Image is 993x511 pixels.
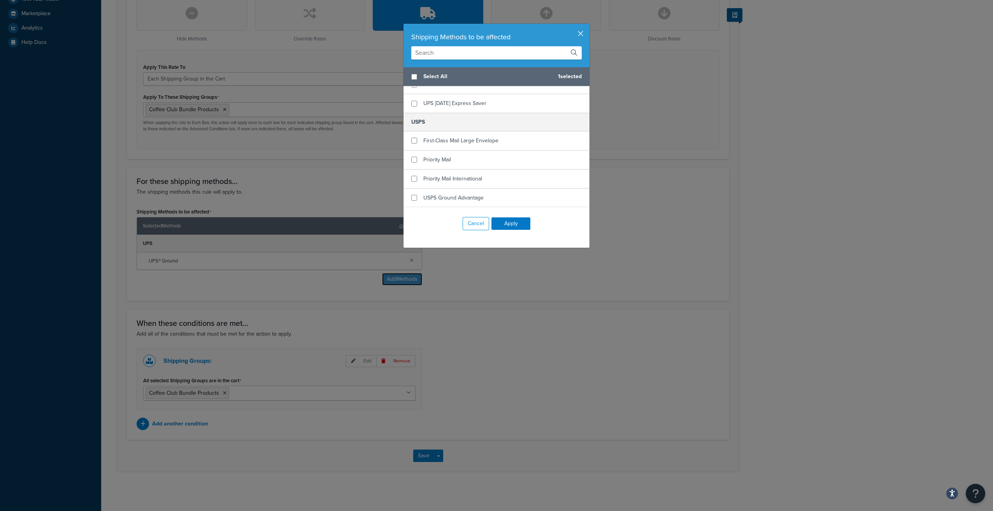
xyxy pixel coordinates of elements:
button: Cancel [463,217,489,230]
span: Priority Mail International [423,175,482,183]
span: First-Class Mail Large Envelope [423,136,498,145]
button: Apply [491,217,530,230]
div: 1 selected [404,67,589,86]
h5: USPS [404,113,589,131]
div: Shipping Methods to be affected [411,31,582,42]
span: USPS Ground Advantage [423,194,484,202]
span: UPS [DATE] Express Saver [423,99,486,107]
span: Select All [423,71,552,82]
span: Priority Mail [423,156,451,164]
input: Search [411,46,582,59]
